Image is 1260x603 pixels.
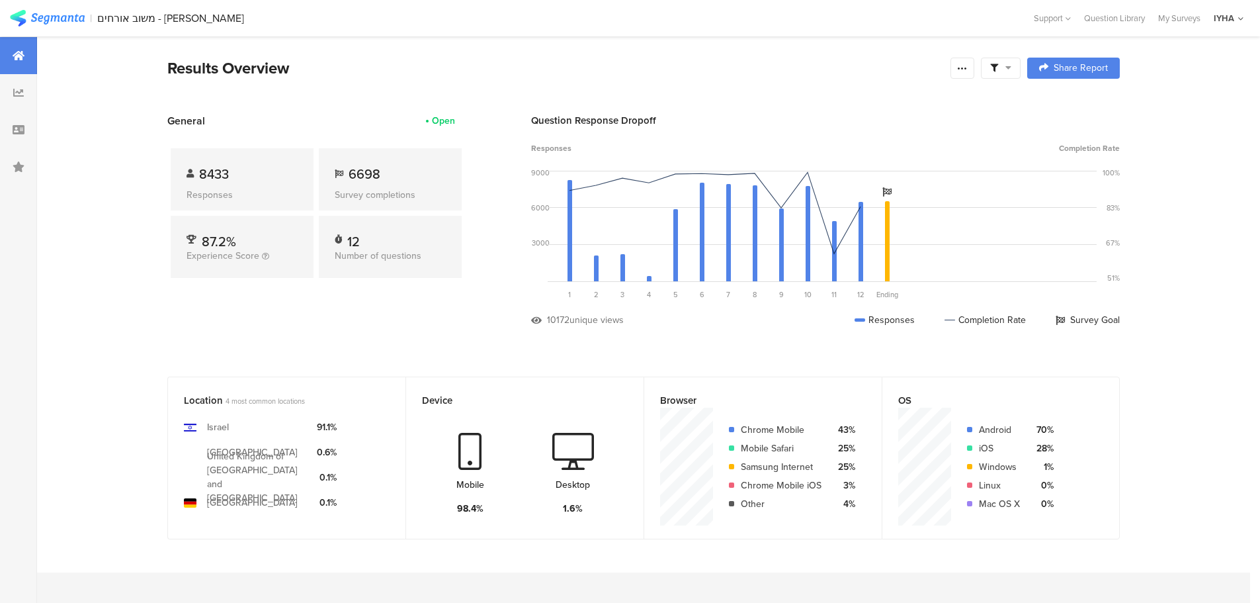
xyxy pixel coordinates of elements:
div: Android [979,423,1020,437]
img: segmanta logo [10,10,85,26]
div: Samsung Internet [741,460,821,474]
div: Windows [979,460,1020,474]
span: Experience Score [187,249,259,263]
div: 25% [832,441,855,455]
div: 83% [1107,203,1120,213]
span: 3 [620,289,624,300]
div: [GEOGRAPHIC_DATA] [207,445,298,459]
span: 6 [700,289,704,300]
div: Support [1034,8,1071,28]
div: 0.1% [317,471,337,485]
div: Location [184,393,368,408]
i: Survey Goal [882,187,892,197]
span: Number of questions [335,249,421,263]
div: Responses [855,313,915,327]
div: 43% [832,423,855,437]
span: 10 [804,289,812,300]
div: IYHA [1214,12,1234,24]
div: [GEOGRAPHIC_DATA] [207,496,298,510]
div: Results Overview [167,56,944,80]
div: Mobile Safari [741,441,821,455]
div: Question Response Dropoff [531,113,1120,128]
div: Device [422,393,606,408]
div: United Kingdom of [GEOGRAPHIC_DATA] and [GEOGRAPHIC_DATA] [207,449,306,505]
div: Mac OS X [979,497,1020,511]
div: unique views [569,313,624,327]
div: Completion Rate [945,313,1026,327]
div: Open [432,114,455,128]
div: 6000 [531,203,550,213]
div: Linux [979,479,1020,492]
span: Responses [531,142,571,154]
span: 8 [753,289,757,300]
div: 0% [1030,479,1054,492]
div: Survey Goal [1056,313,1120,327]
div: 91.1% [317,420,337,434]
div: Survey completions [335,188,446,202]
span: 8433 [199,164,229,184]
div: 51% [1107,273,1120,283]
span: 4 [647,289,651,300]
div: OS [898,393,1081,408]
span: 1 [568,289,571,300]
div: משוב אורחים - [PERSON_NAME] [97,12,244,24]
div: 0.6% [317,445,337,459]
div: Mobile [456,478,484,492]
div: | [90,11,92,26]
div: 3000 [532,238,550,248]
div: Other [741,497,821,511]
div: Desktop [556,478,590,492]
span: 87.2% [202,232,236,252]
span: 5 [673,289,678,300]
div: Browser [660,393,844,408]
div: 12 [347,232,360,245]
div: Chrome Mobile iOS [741,479,821,492]
div: 25% [832,460,855,474]
div: 0% [1030,497,1054,511]
a: My Surveys [1152,12,1207,24]
span: 6698 [349,164,380,184]
div: 0.1% [317,496,337,510]
div: iOS [979,441,1020,455]
div: 1% [1030,460,1054,474]
div: 67% [1106,238,1120,248]
span: General [167,113,205,128]
a: Question Library [1077,12,1152,24]
div: 3% [832,479,855,492]
div: 10172 [547,313,569,327]
span: Completion Rate [1059,142,1120,154]
span: Share Report [1054,64,1108,73]
div: 100% [1103,167,1120,178]
span: 2 [594,289,599,300]
div: 98.4% [457,502,483,516]
div: 28% [1030,441,1054,455]
div: Responses [187,188,298,202]
span: 9 [779,289,784,300]
div: Ending [874,289,900,300]
div: Chrome Mobile [741,423,821,437]
div: 70% [1030,423,1054,437]
div: Israel [207,420,229,434]
span: 4 most common locations [226,396,305,406]
span: 7 [726,289,730,300]
span: 11 [831,289,837,300]
div: 4% [832,497,855,511]
div: 9000 [531,167,550,178]
span: 12 [857,289,864,300]
div: 1.6% [563,502,583,516]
